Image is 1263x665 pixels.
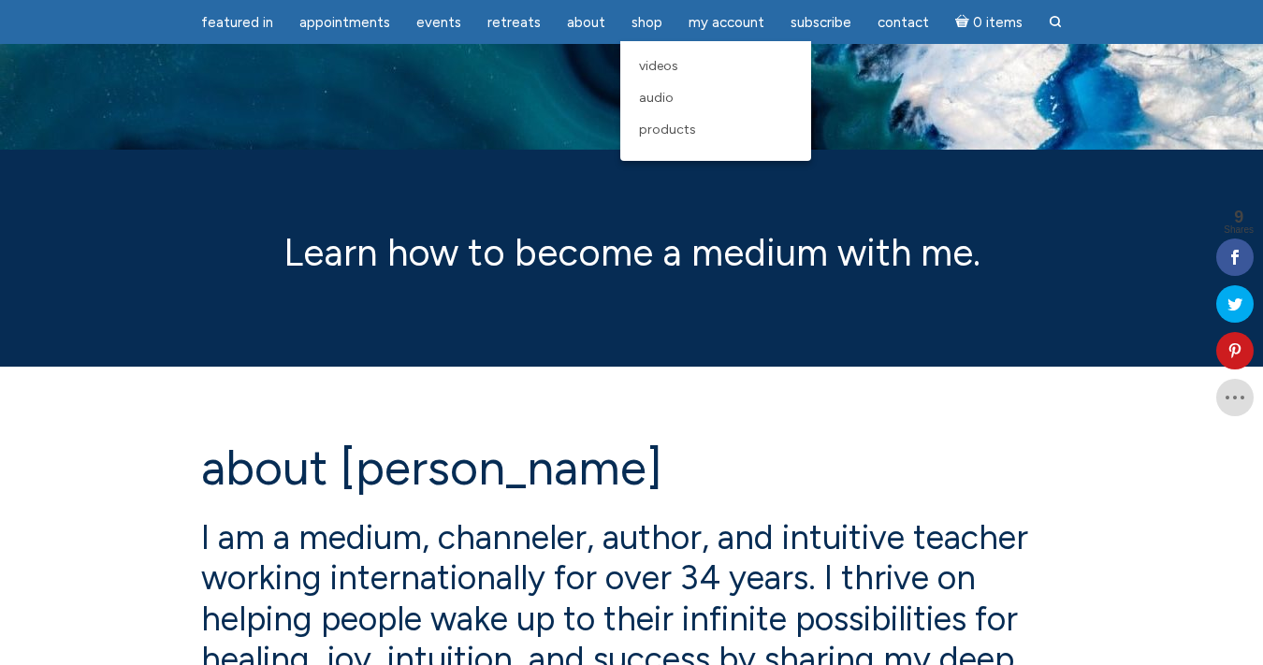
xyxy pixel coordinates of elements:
[556,5,617,41] a: About
[631,14,662,31] span: Shop
[866,5,940,41] a: Contact
[567,14,605,31] span: About
[1224,209,1254,225] span: 9
[944,3,1034,41] a: Cart0 items
[288,5,401,41] a: Appointments
[201,441,1062,495] h1: About [PERSON_NAME]
[973,16,1023,30] span: 0 items
[878,14,929,31] span: Contact
[201,224,1062,281] p: Learn how to become a medium with me.
[487,14,541,31] span: Retreats
[639,58,678,74] span: Videos
[1224,225,1254,235] span: Shares
[190,5,284,41] a: featured in
[639,90,674,106] span: Audio
[689,14,764,31] span: My Account
[630,114,802,146] a: Products
[405,5,472,41] a: Events
[299,14,390,31] span: Appointments
[630,82,802,114] a: Audio
[791,14,851,31] span: Subscribe
[476,5,552,41] a: Retreats
[639,122,696,137] span: Products
[620,5,674,41] a: Shop
[201,14,273,31] span: featured in
[955,14,973,31] i: Cart
[630,51,802,82] a: Videos
[416,14,461,31] span: Events
[779,5,863,41] a: Subscribe
[677,5,776,41] a: My Account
